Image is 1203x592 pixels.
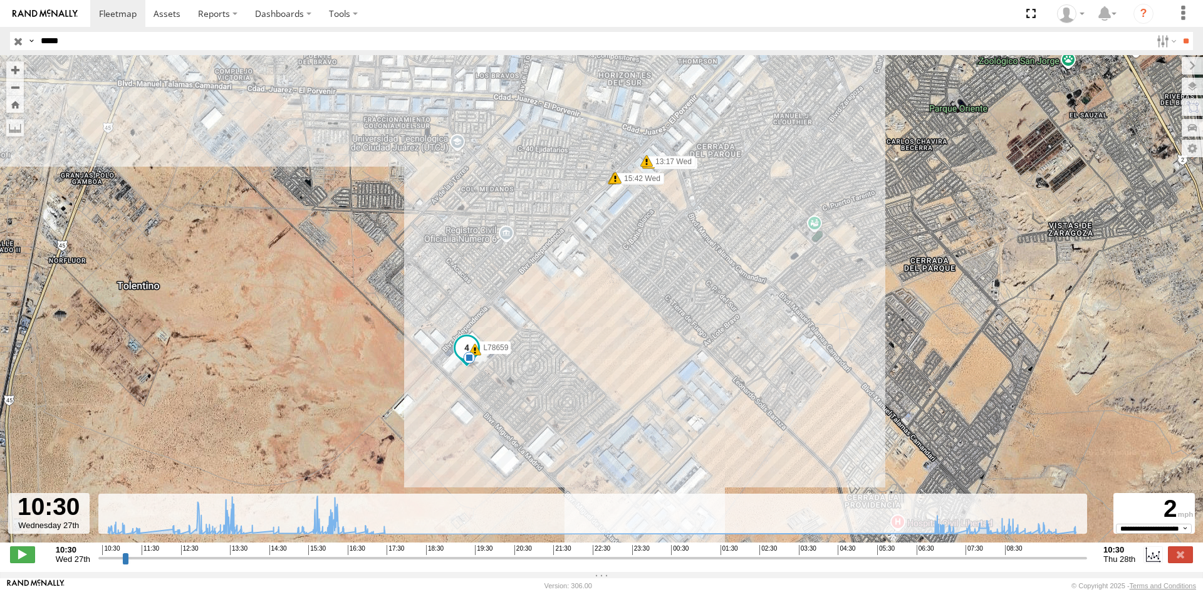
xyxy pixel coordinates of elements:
[648,158,697,169] label: 13:01 Wed
[469,343,481,356] div: 6
[544,582,592,589] div: Version: 306.00
[838,545,855,555] span: 04:30
[102,545,120,555] span: 10:30
[759,545,777,555] span: 02:30
[917,545,934,555] span: 06:30
[426,545,444,555] span: 18:30
[10,546,35,563] label: Play/Stop
[553,545,571,555] span: 21:30
[475,545,492,555] span: 19:30
[348,545,365,555] span: 16:30
[26,32,36,50] label: Search Query
[721,545,738,555] span: 01:30
[1133,4,1154,24] i: ?
[799,545,816,555] span: 03:30
[1053,4,1089,23] div: Roberto Garcia
[614,174,663,185] label: 15:42 Wed
[7,579,65,592] a: Visit our Website
[1115,495,1193,524] div: 2
[269,545,287,555] span: 14:30
[1130,582,1196,589] a: Terms and Conditions
[387,545,404,555] span: 17:30
[1168,546,1193,563] label: Close
[13,9,78,18] img: rand-logo.svg
[483,343,508,352] span: L78659
[6,96,24,113] button: Zoom Home
[56,545,90,554] strong: 10:30
[181,545,199,555] span: 12:30
[615,173,664,184] label: 15:42 Wed
[308,545,326,555] span: 15:30
[593,545,610,555] span: 22:30
[1152,32,1179,50] label: Search Filter Options
[647,156,695,167] label: 13:17 Wed
[230,545,247,555] span: 13:30
[1005,545,1023,555] span: 08:30
[6,78,24,96] button: Zoom out
[142,545,159,555] span: 11:30
[514,545,532,555] span: 20:30
[463,351,476,364] div: 8
[1103,545,1135,554] strong: 10:30
[56,554,90,564] span: Wed 27th Aug 2025
[877,545,895,555] span: 05:30
[671,545,689,555] span: 00:30
[1071,582,1196,589] div: © Copyright 2025 -
[1182,140,1203,157] label: Map Settings
[632,545,650,555] span: 23:30
[6,119,24,137] label: Measure
[6,61,24,78] button: Zoom in
[1103,554,1135,564] span: Thu 28th Aug 2025
[966,545,983,555] span: 07:30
